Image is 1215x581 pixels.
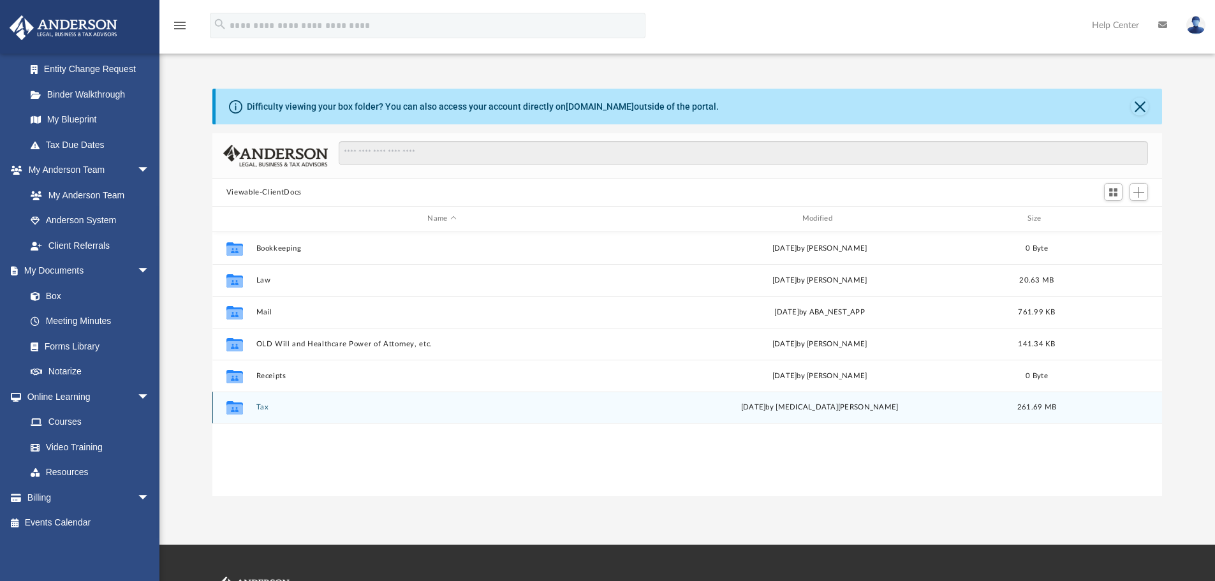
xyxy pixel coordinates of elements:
i: menu [172,18,188,33]
span: 0 Byte [1026,372,1048,379]
a: Box [18,283,156,309]
button: Tax [256,403,628,411]
button: Bookkeeping [256,244,628,253]
a: Notarize [18,359,163,385]
div: Name [255,213,628,224]
a: menu [172,24,188,33]
span: [DATE] [741,404,766,411]
a: Resources [18,460,163,485]
button: Mail [256,308,628,316]
div: [DATE] by [PERSON_NAME] [633,274,1005,286]
div: [DATE] by [PERSON_NAME] [633,242,1005,254]
a: Tax Due Dates [18,132,169,158]
a: Events Calendar [9,510,169,536]
span: arrow_drop_down [137,158,163,184]
div: by [MEDICAL_DATA][PERSON_NAME] [633,402,1005,413]
button: Receipts [256,372,628,380]
div: id [1068,213,1157,224]
a: My Anderson Team [18,182,156,208]
div: id [218,213,250,224]
span: arrow_drop_down [137,485,163,511]
span: 141.34 KB [1018,340,1055,347]
a: Binder Walkthrough [18,82,169,107]
a: Entity Change Request [18,57,169,82]
button: Law [256,276,628,284]
a: My Blueprint [18,107,163,133]
a: My Anderson Teamarrow_drop_down [9,158,163,183]
div: [DATE] by ABA_NEST_APP [633,306,1005,318]
span: arrow_drop_down [137,384,163,410]
a: My Documentsarrow_drop_down [9,258,163,284]
div: grid [212,232,1163,496]
button: Close [1131,98,1149,115]
button: Viewable-ClientDocs [226,187,302,198]
div: Modified [633,213,1006,224]
button: Add [1130,183,1149,201]
div: Size [1011,213,1062,224]
button: Switch to Grid View [1104,183,1123,201]
input: Search files and folders [339,141,1148,165]
span: 0 Byte [1026,244,1048,251]
button: OLD Will and Healthcare Power of Attorney, etc. [256,340,628,348]
a: [DOMAIN_NAME] [566,101,634,112]
a: Forms Library [18,334,156,359]
a: Client Referrals [18,233,163,258]
span: 261.69 MB [1017,404,1056,411]
img: Anderson Advisors Platinum Portal [6,15,121,40]
i: search [213,17,227,31]
span: arrow_drop_down [137,258,163,284]
a: Billingarrow_drop_down [9,485,169,510]
a: Meeting Minutes [18,309,163,334]
a: Anderson System [18,208,163,233]
div: Difficulty viewing your box folder? You can also access your account directly on outside of the p... [247,100,719,114]
img: User Pic [1186,16,1205,34]
a: Courses [18,409,163,435]
a: Online Learningarrow_drop_down [9,384,163,409]
span: 20.63 MB [1019,276,1054,283]
div: [DATE] by [PERSON_NAME] [633,338,1005,349]
div: [DATE] by [PERSON_NAME] [633,370,1005,381]
span: 761.99 KB [1018,308,1055,315]
a: Video Training [18,434,156,460]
